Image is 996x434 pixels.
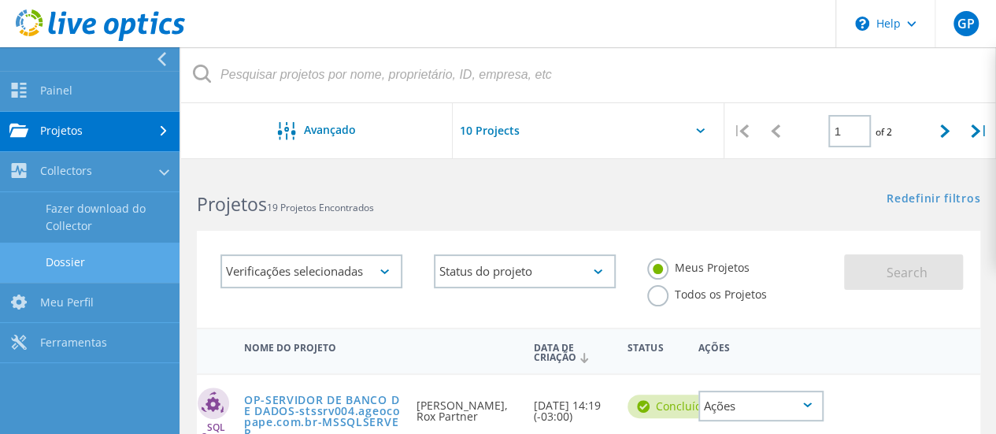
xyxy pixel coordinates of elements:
[844,254,963,290] button: Search
[957,17,974,30] span: GP
[197,191,267,217] b: Projetos
[698,391,824,421] div: Ações
[724,103,758,159] div: |
[220,254,402,288] div: Verificações selecionadas
[962,103,996,159] div: |
[620,332,691,361] div: Status
[434,254,616,288] div: Status do projeto
[855,17,869,31] svg: \n
[304,124,356,135] span: Avançado
[526,332,620,371] div: Data de Criação
[628,395,724,418] div: Concluído
[16,33,185,44] a: Live Optics Dashboard
[236,332,409,361] div: Nome do Projeto
[875,125,891,139] span: of 2
[267,201,374,214] span: 19 Projetos Encontrados
[647,258,750,273] label: Meus Projetos
[647,285,767,300] label: Todos os Projetos
[887,264,928,281] span: Search
[887,193,980,206] a: Redefinir filtros
[691,332,831,361] div: Ações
